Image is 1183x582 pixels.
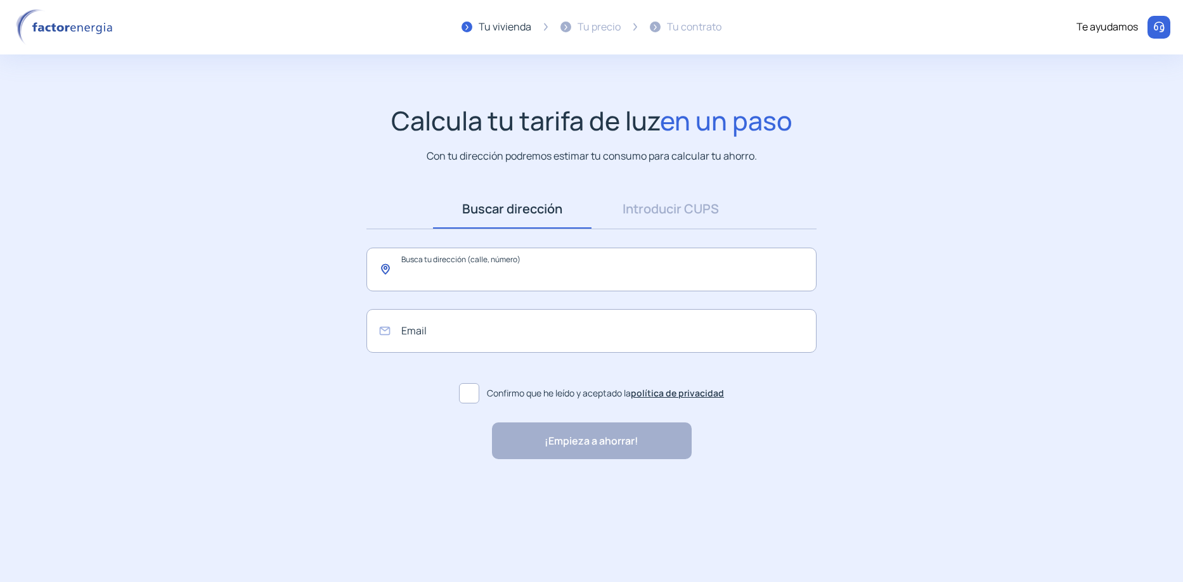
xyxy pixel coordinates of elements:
a: política de privacidad [631,387,724,399]
span: Confirmo que he leído y aceptado la [487,386,724,400]
img: logo factor [13,9,120,46]
div: Tu vivienda [479,19,531,35]
p: Con tu dirección podremos estimar tu consumo para calcular tu ahorro. [427,148,757,164]
img: llamar [1153,21,1165,34]
a: Buscar dirección [433,189,591,229]
div: Tu contrato [667,19,721,35]
div: Tu precio [578,19,621,35]
span: en un paso [660,103,792,138]
div: Te ayudamos [1076,19,1138,35]
a: Introducir CUPS [591,189,750,229]
h1: Calcula tu tarifa de luz [391,105,792,136]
